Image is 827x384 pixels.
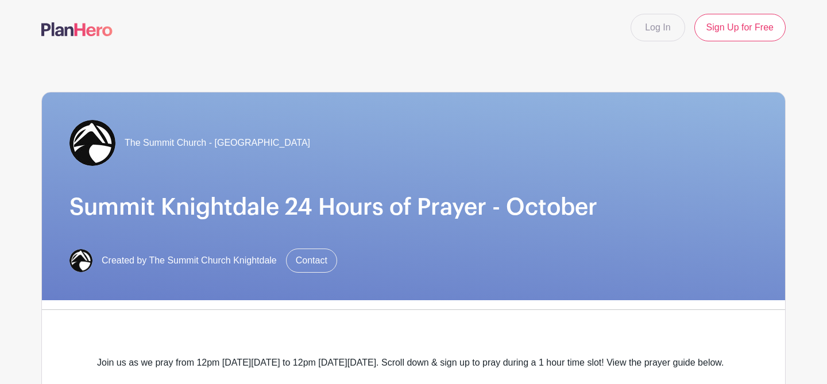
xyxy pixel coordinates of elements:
[69,120,115,166] img: cCuR9PT-_400x400.jpg
[286,249,337,273] a: Contact
[694,14,786,41] a: Sign Up for Free
[41,22,113,36] img: logo-507f7623f17ff9eddc593b1ce0a138ce2505c220e1c5a4e2b4648c50719b7d32.svg
[69,249,92,272] img: cCuR9PT-_400x400.jpg
[69,193,758,221] h1: Summit Knightdale 24 Hours of Prayer - October
[125,136,310,150] span: The Summit Church - [GEOGRAPHIC_DATA]
[97,356,730,370] div: Join us as we pray from 12pm [DATE][DATE] to 12pm [DATE][DATE]. Scroll down & sign up to pray dur...
[102,254,277,267] span: Created by The Summit Church Knightdale
[631,14,685,41] a: Log In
